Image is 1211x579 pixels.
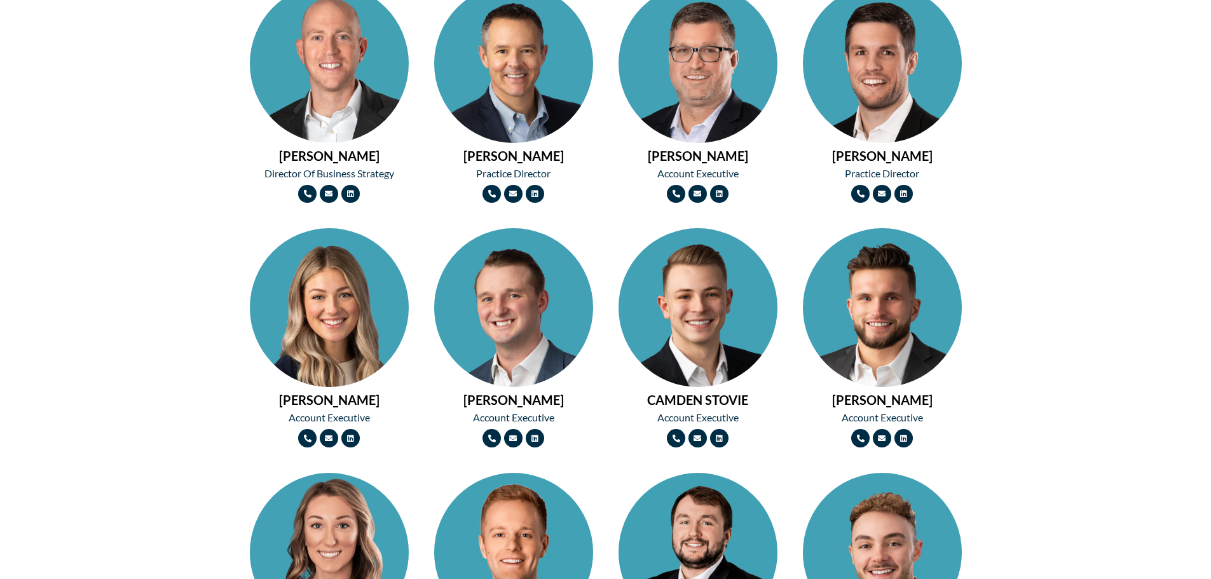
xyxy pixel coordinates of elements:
h2: Practice Director [434,168,593,179]
h2: CAMDEN STOVIE [619,393,777,406]
h2: Practice Director [803,168,962,179]
h2: Account Executive [434,412,593,423]
h2: [PERSON_NAME] [619,149,777,162]
h2: Account Executive [250,412,409,423]
h2: [PERSON_NAME] [250,393,409,406]
h2: Account Executive [619,168,777,179]
h2: [PERSON_NAME] [803,149,962,162]
h2: [PERSON_NAME] [250,149,409,162]
h2: [PERSON_NAME] [803,393,962,406]
h2: Account Executive [619,412,777,423]
h2: Account Executive [803,412,962,423]
h2: [PERSON_NAME] [434,393,593,406]
h2: [PERSON_NAME] [434,149,593,162]
h2: Director of Business Strategy [250,168,409,179]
